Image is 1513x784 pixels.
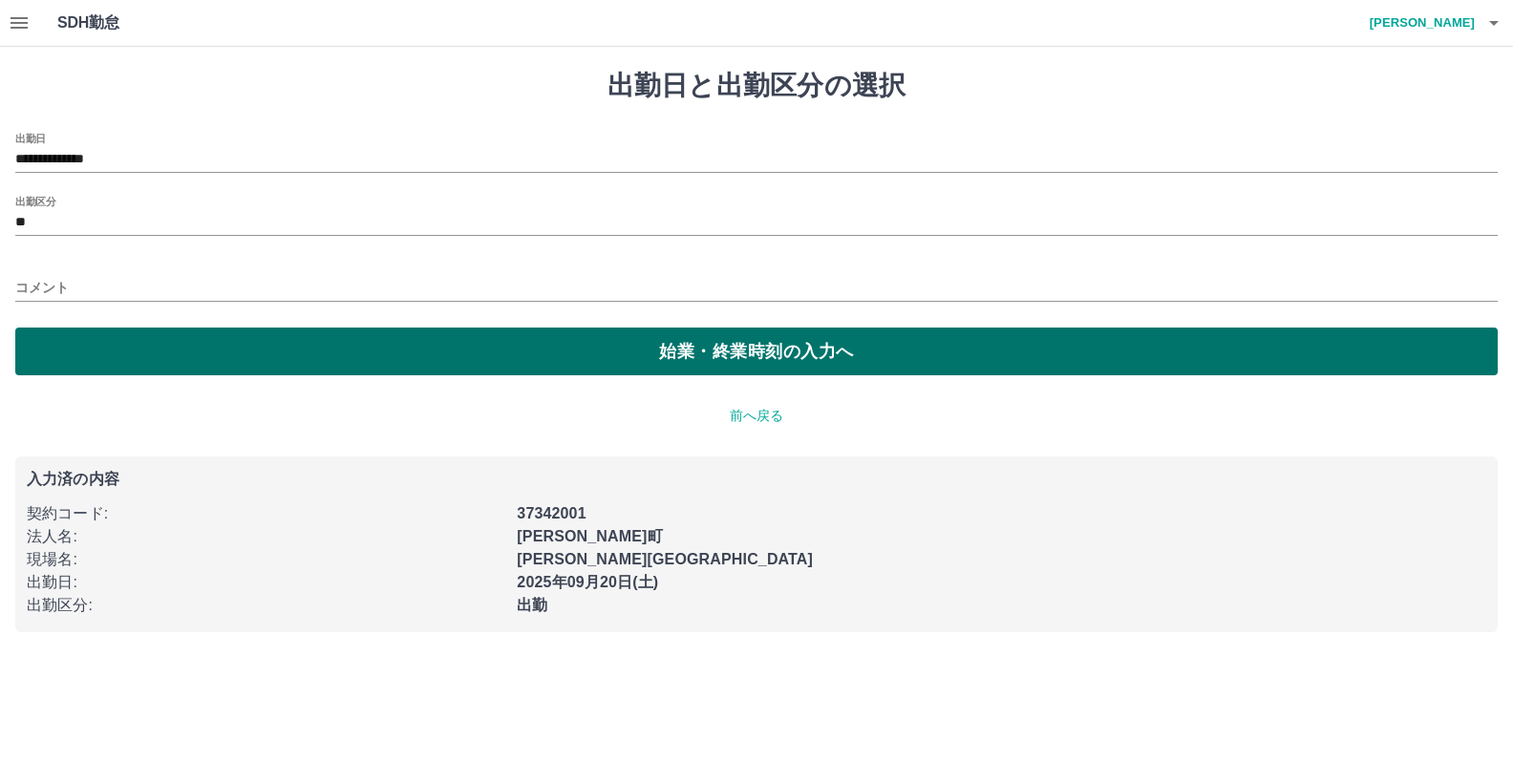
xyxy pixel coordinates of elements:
[15,70,1498,102] h1: 出勤日と出勤区分の選択
[517,574,658,590] b: 2025年09月20日(土)
[15,131,46,145] label: 出勤日
[27,502,505,525] p: 契約コード :
[27,548,505,571] p: 現場名 :
[27,594,505,617] p: 出勤区分 :
[15,194,55,208] label: 出勤区分
[27,525,505,548] p: 法人名 :
[27,472,1486,487] p: 入力済の内容
[517,551,813,567] b: [PERSON_NAME][GEOGRAPHIC_DATA]
[27,571,505,594] p: 出勤日 :
[517,505,586,521] b: 37342001
[517,597,547,613] b: 出勤
[15,328,1498,375] button: 始業・終業時刻の入力へ
[517,528,662,544] b: [PERSON_NAME]町
[15,406,1498,426] p: 前へ戻る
